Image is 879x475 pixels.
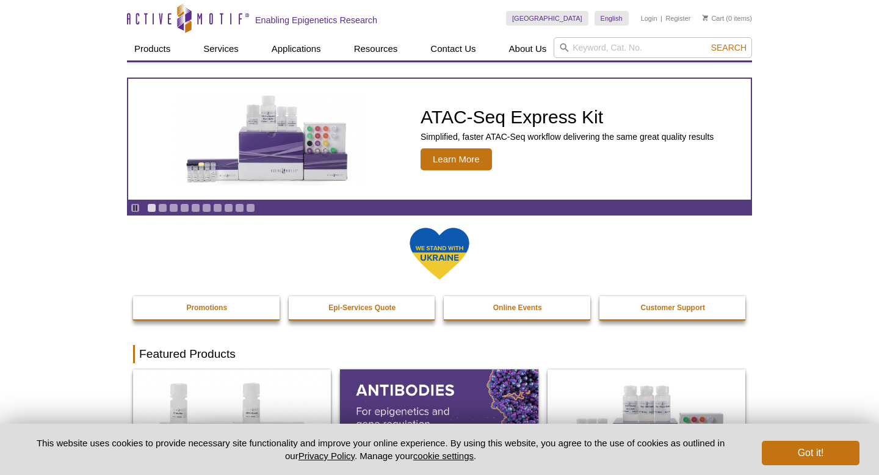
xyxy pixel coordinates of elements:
h2: Featured Products [133,345,746,363]
strong: Epi-Services Quote [328,303,396,312]
strong: Promotions [186,303,227,312]
a: Go to slide 1 [147,203,156,212]
article: ATAC-Seq Express Kit [128,79,751,200]
img: ATAC-Seq Express Kit [168,93,369,186]
button: cookie settings [413,451,474,461]
a: English [595,11,629,26]
a: Go to slide 5 [191,203,200,212]
a: Go to slide 6 [202,203,211,212]
a: Cart [703,14,724,23]
span: Search [711,43,747,53]
a: Register [665,14,690,23]
input: Keyword, Cat. No. [554,37,752,58]
span: Learn More [421,148,492,170]
li: | [660,11,662,26]
a: Toggle autoplay [131,203,140,212]
strong: Online Events [493,303,542,312]
strong: Customer Support [641,303,705,312]
a: Applications [264,37,328,60]
a: Contact Us [423,37,483,60]
a: [GEOGRAPHIC_DATA] [506,11,588,26]
button: Search [707,42,750,53]
a: Online Events [444,296,591,319]
a: About Us [502,37,554,60]
li: (0 items) [703,11,752,26]
img: We Stand With Ukraine [409,227,470,281]
a: Go to slide 3 [169,203,178,212]
a: Services [196,37,246,60]
a: Products [127,37,178,60]
a: Privacy Policy [298,451,355,461]
a: Go to slide 2 [158,203,167,212]
p: Simplified, faster ATAC-Seq workflow delivering the same great quality results [421,131,714,142]
button: Got it! [762,441,859,465]
h2: ATAC-Seq Express Kit [421,108,714,126]
h2: Enabling Epigenetics Research [255,15,377,26]
a: Go to slide 8 [224,203,233,212]
a: Go to slide 10 [246,203,255,212]
p: This website uses cookies to provide necessary site functionality and improve your online experie... [20,437,742,462]
a: Resources [347,37,405,60]
a: Go to slide 9 [235,203,244,212]
a: Epi-Services Quote [289,296,436,319]
img: Your Cart [703,15,708,21]
a: Go to slide 4 [180,203,189,212]
a: Promotions [133,296,281,319]
a: Customer Support [599,296,747,319]
a: ATAC-Seq Express Kit ATAC-Seq Express Kit Simplified, faster ATAC-Seq workflow delivering the sam... [128,79,751,200]
a: Login [641,14,657,23]
a: Go to slide 7 [213,203,222,212]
